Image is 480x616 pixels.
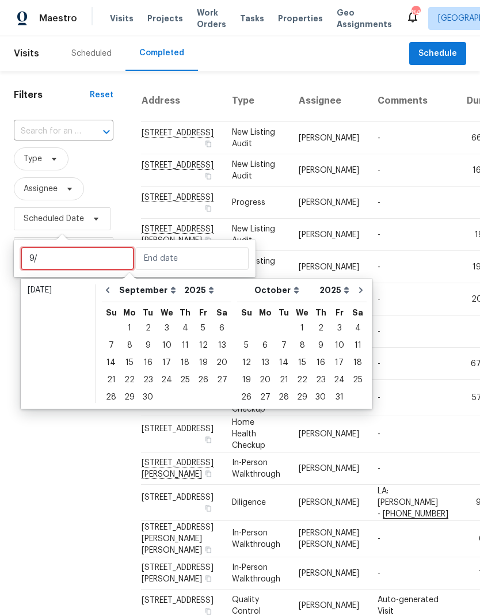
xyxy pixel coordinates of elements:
div: 19 [194,355,212,371]
div: Sat Sep 20 2025 [212,354,231,371]
div: 9 [311,337,330,353]
div: 7 [102,337,120,353]
td: - [368,557,458,590]
td: [PERSON_NAME] [289,485,368,521]
td: [PERSON_NAME] [289,251,368,283]
div: 25 [349,372,367,388]
button: Copy Address [203,203,214,214]
div: 9 [139,337,157,353]
select: Month [252,282,317,299]
div: Fri Oct 10 2025 [330,337,349,354]
td: [STREET_ADDRESS][PERSON_NAME] [141,557,223,590]
td: - [368,416,458,453]
div: Tue Sep 09 2025 [139,337,157,354]
span: Geo Assignments [337,7,392,30]
div: Thu Oct 09 2025 [311,337,330,354]
div: 17 [157,355,176,371]
span: Assignee [24,183,58,195]
div: Sun Oct 26 2025 [237,389,256,406]
div: Tue Oct 28 2025 [275,389,293,406]
div: 25 [176,372,194,388]
div: Tue Oct 07 2025 [275,337,293,354]
td: LA: [PERSON_NAME] - [368,485,458,521]
td: In-Person Walkthrough [223,521,289,557]
div: 27 [212,372,231,388]
div: Fri Sep 19 2025 [194,354,212,371]
div: 22 [120,372,139,388]
div: 4 [349,320,367,336]
div: Wed Oct 15 2025 [293,354,311,371]
div: 17 [330,355,349,371]
abbr: Monday [259,309,272,317]
div: Mon Oct 20 2025 [256,371,275,389]
div: Sun Oct 19 2025 [237,371,256,389]
div: Sun Sep 14 2025 [102,354,120,371]
div: 11 [176,337,194,353]
td: [PERSON_NAME] [289,154,368,187]
div: 30 [139,389,157,405]
button: Go to next month [352,279,369,302]
button: Copy Address [203,503,214,514]
div: 6 [212,320,231,336]
div: Wed Sep 10 2025 [157,337,176,354]
button: Copy Address [203,139,214,149]
td: In-Person Walkthrough [223,453,289,485]
div: 12 [194,337,212,353]
div: 26 [237,389,256,405]
div: 16 [139,355,157,371]
div: Tue Sep 23 2025 [139,371,157,389]
div: Sat Sep 27 2025 [212,371,231,389]
td: - [368,380,458,416]
div: Scheduled [71,48,112,59]
div: 8 [293,337,311,353]
th: Comments [368,80,458,122]
td: [STREET_ADDRESS] [141,416,223,453]
div: Completed [139,47,184,59]
span: Work Orders [197,7,226,30]
th: Assignee [289,80,368,122]
div: Fri Oct 31 2025 [330,389,349,406]
td: New Listing Audit [223,154,289,187]
div: Sat Oct 18 2025 [349,354,367,371]
abbr: Thursday [180,309,191,317]
td: [PERSON_NAME] [289,187,368,219]
div: Reset [90,89,113,101]
td: - [368,283,458,315]
div: Thu Oct 23 2025 [311,371,330,389]
select: Year [317,282,352,299]
div: Fri Sep 26 2025 [194,371,212,389]
button: Copy Address [203,573,214,584]
div: 12 [237,355,256,371]
td: - [368,315,458,348]
abbr: Friday [199,309,207,317]
span: Tasks [240,14,264,22]
div: Mon Oct 13 2025 [256,354,275,371]
div: [DATE] [28,284,89,296]
th: Type [223,80,289,122]
div: Sun Oct 12 2025 [237,354,256,371]
button: Go to previous month [99,279,116,302]
abbr: Saturday [352,309,363,317]
div: Mon Sep 22 2025 [120,371,139,389]
span: Visits [14,41,39,66]
div: 84 [412,7,420,18]
div: 26 [194,372,212,388]
div: 1 [293,320,311,336]
button: Copy Address [203,469,214,479]
div: 3 [330,320,349,336]
div: Tue Sep 16 2025 [139,354,157,371]
div: 21 [275,372,293,388]
input: End date [135,247,249,270]
div: Wed Oct 08 2025 [293,337,311,354]
ul: Date picker shortcuts [24,282,93,406]
span: Type [24,153,42,165]
abbr: Thursday [315,309,326,317]
span: Scheduled Date [24,213,84,225]
div: 23 [311,372,330,388]
button: Copy Address [203,235,214,245]
div: 18 [349,355,367,371]
div: Sat Oct 11 2025 [349,337,367,354]
td: New Listing Audit [223,122,289,154]
div: Sun Sep 21 2025 [102,371,120,389]
div: 3 [157,320,176,336]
